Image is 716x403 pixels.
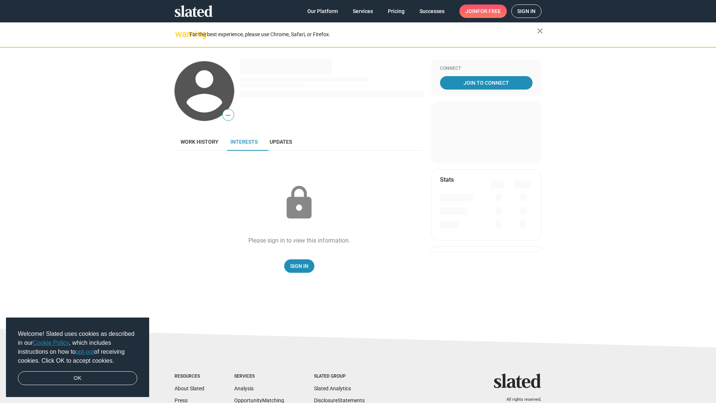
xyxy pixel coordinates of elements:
span: Interests [230,139,258,145]
div: Resources [175,374,204,379]
a: Our Platform [301,4,344,18]
div: Connect [440,66,533,72]
span: Services [353,4,373,18]
a: Sign in [511,4,541,18]
a: Work history [175,133,224,151]
span: Our Platform [307,4,338,18]
a: Analysis [234,385,254,391]
a: Joinfor free [459,4,507,18]
span: Sign In [290,259,308,273]
span: Join To Connect [442,76,531,90]
a: Cookie Policy [33,340,69,346]
span: Successes [420,4,445,18]
mat-icon: warning [175,29,184,38]
mat-card-title: Stats [440,176,454,184]
a: Services [347,4,379,18]
a: Pricing [382,4,411,18]
a: dismiss cookie message [18,371,137,385]
a: Sign In [284,259,314,273]
span: Pricing [388,4,405,18]
span: Sign in [517,5,536,18]
a: About Slated [175,385,204,391]
span: for free [477,4,501,18]
a: Slated Analytics [314,385,351,391]
span: Work history [180,139,219,145]
div: Please sign in to view this information. [248,237,350,244]
span: — [223,110,234,120]
span: Updates [270,139,292,145]
span: Welcome! Slated uses cookies as described in our , which includes instructions on how to of recei... [18,329,137,365]
div: Slated Group [314,374,365,379]
a: Successes [414,4,450,18]
a: Join To Connect [440,76,533,90]
a: Interests [224,133,264,151]
div: Services [234,374,284,379]
span: Join [465,4,501,18]
div: For the best experience, please use Chrome, Safari, or Firefox. [189,29,537,40]
mat-icon: close [536,26,544,35]
a: Updates [264,133,298,151]
a: opt-out [76,349,94,355]
mat-icon: lock [280,184,318,222]
div: cookieconsent [6,318,149,397]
